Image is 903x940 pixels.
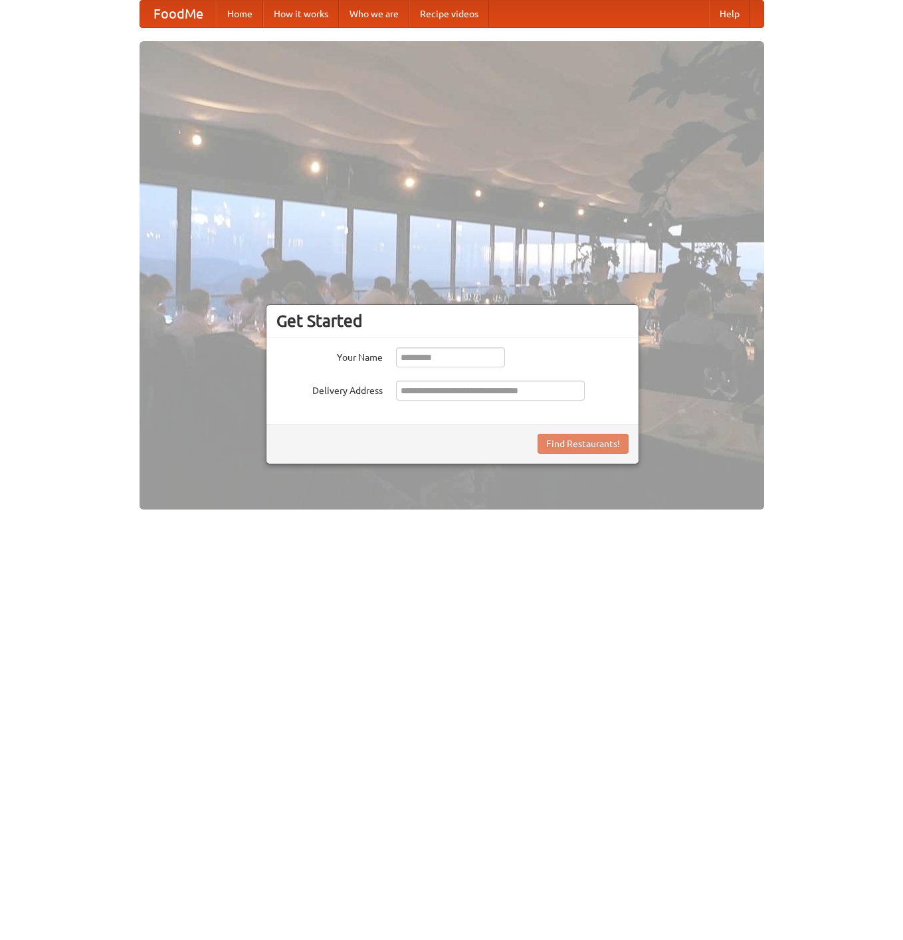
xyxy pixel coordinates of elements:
[140,1,217,27] a: FoodMe
[339,1,409,27] a: Who we are
[276,311,629,331] h3: Get Started
[276,347,383,364] label: Your Name
[263,1,339,27] a: How it works
[709,1,750,27] a: Help
[538,434,629,454] button: Find Restaurants!
[217,1,263,27] a: Home
[409,1,489,27] a: Recipe videos
[276,381,383,397] label: Delivery Address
